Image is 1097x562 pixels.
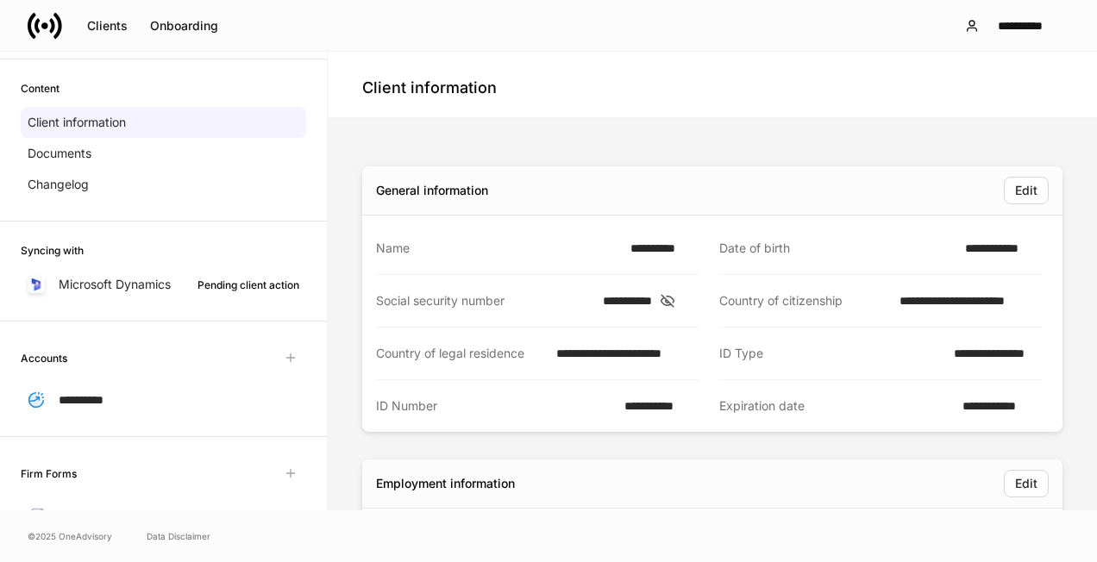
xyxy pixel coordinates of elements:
[376,240,620,257] div: Name
[21,269,306,300] a: Microsoft DynamicsPending client action
[28,176,89,193] p: Changelog
[21,107,306,138] a: Client information
[87,20,128,32] div: Clients
[76,12,139,40] button: Clients
[719,240,955,257] div: Date of birth
[28,529,112,543] span: © 2025 OneAdvisory
[275,458,306,489] span: Unavailable with outstanding requests for information
[376,182,488,199] div: General information
[150,20,218,32] div: Onboarding
[376,397,614,415] div: ID Number
[376,345,546,362] div: Country of legal residence
[21,350,67,366] h6: Accounts
[1015,478,1037,490] div: Edit
[147,529,210,543] a: Data Disclaimer
[21,465,77,482] h6: Firm Forms
[719,345,943,362] div: ID Type
[362,78,497,98] h4: Client information
[719,397,952,415] div: Expiration date
[376,475,515,492] div: Employment information
[21,80,60,97] h6: Content
[21,169,306,200] a: Changelog
[28,145,91,162] p: Documents
[21,242,84,259] h6: Syncing with
[719,292,889,309] div: Country of citizenship
[1015,184,1037,197] div: Edit
[29,278,43,291] img: sIOyOZvWb5kUEAwh5D03bPzsWHrUXBSdsWHDhg8Ma8+nBQBvlija69eFAv+snJUCyn8AqO+ElBnIpgMAAAAASUVORK5CYII=
[275,342,306,373] span: Unavailable with outstanding requests for information
[28,114,126,131] p: Client information
[59,276,171,293] p: Microsoft Dynamics
[139,12,229,40] button: Onboarding
[21,138,306,169] a: Documents
[1004,470,1049,497] button: Edit
[197,277,299,293] div: Pending client action
[376,292,592,309] div: Social security number
[1004,177,1049,204] button: Edit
